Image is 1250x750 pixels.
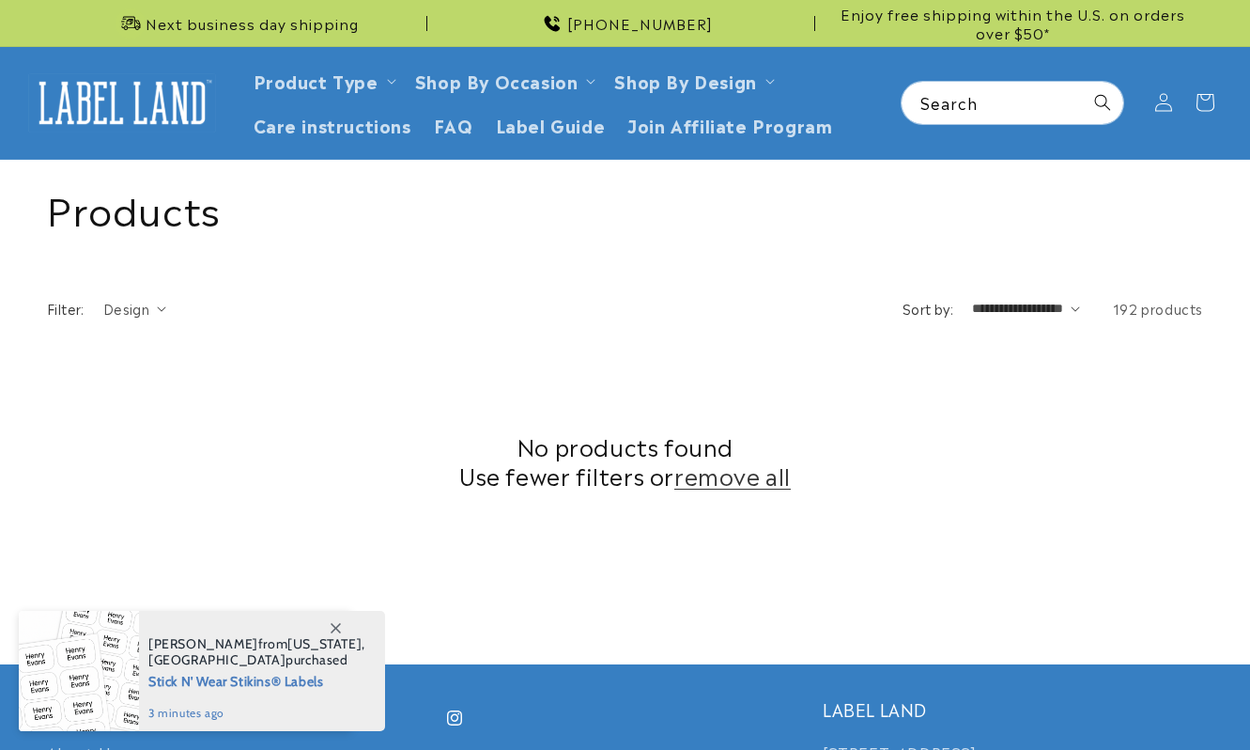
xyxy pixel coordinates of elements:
[674,461,791,490] a: remove all
[485,102,617,147] a: Label Guide
[148,668,365,692] span: Stick N' Wear Stikins® Labels
[567,14,713,33] span: [PHONE_NUMBER]
[287,635,362,652] span: [US_STATE]
[148,635,258,652] span: [PERSON_NAME]
[47,431,1203,490] h2: No products found Use fewer filters or
[423,102,485,147] a: FAQ
[254,114,411,135] span: Care instructions
[148,651,285,668] span: [GEOGRAPHIC_DATA]
[254,68,378,93] a: Product Type
[434,114,473,135] span: FAQ
[823,698,1203,720] h2: LABEL LAND
[1113,299,1203,318] span: 192 products
[627,114,832,135] span: Join Affiliate Program
[616,102,843,147] a: Join Affiliate Program
[148,705,365,722] span: 3 minutes ago
[148,636,365,668] span: from , purchased
[242,58,404,102] summary: Product Type
[1062,669,1231,731] iframe: Gorgias live chat messenger
[614,68,756,93] a: Shop By Design
[28,73,216,132] img: Label Land
[242,102,423,147] a: Care instructions
[496,114,606,135] span: Label Guide
[603,58,781,102] summary: Shop By Design
[103,299,149,318] span: Design
[404,58,604,102] summary: Shop By Occasion
[1082,82,1123,123] button: Search
[823,5,1203,41] span: Enjoy free shipping within the U.S. on orders over $50*
[103,299,166,319] summary: Design (0 selected)
[903,299,953,318] label: Sort by:
[415,70,579,91] span: Shop By Occasion
[146,14,359,33] span: Next business day shipping
[22,67,224,139] a: Label Land
[47,299,85,319] h2: Filter:
[47,183,1203,232] h1: Products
